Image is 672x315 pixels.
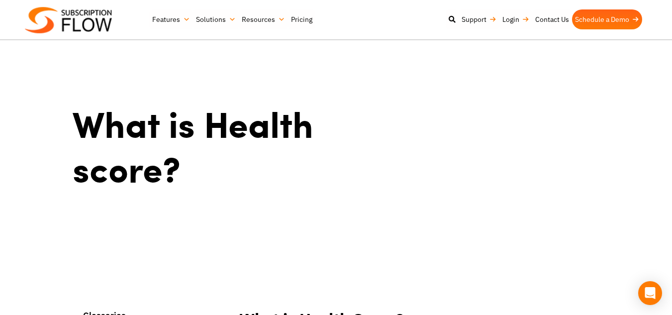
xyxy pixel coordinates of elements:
a: Login [499,9,532,29]
a: Features [149,9,193,29]
a: Schedule a Demo [572,9,642,29]
div: Open Intercom Messenger [638,281,662,305]
a: Pricing [288,9,315,29]
a: Support [459,9,499,29]
a: Resources [239,9,288,29]
a: Solutions [193,9,239,29]
h1: What is Health score? [73,101,405,191]
img: Subscriptionflow [25,7,112,33]
a: Contact Us [532,9,572,29]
